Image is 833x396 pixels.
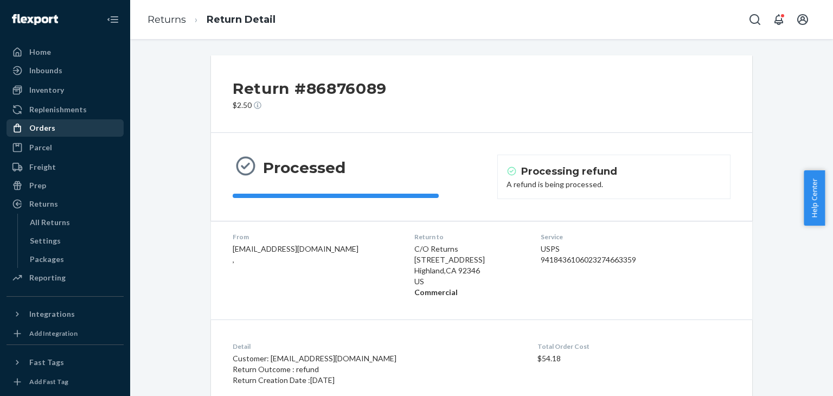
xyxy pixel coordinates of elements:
a: Freight [7,158,124,176]
button: Fast Tags [7,354,124,371]
span: [EMAIL_ADDRESS][DOMAIN_NAME] , [233,244,358,264]
div: Prep [29,180,46,191]
div: Integrations [29,309,75,320]
div: Orders [29,123,55,133]
div: Packages [30,254,64,265]
a: Inventory [7,81,124,99]
p: Return Creation Date : [DATE] [233,375,537,386]
div: Replenishments [29,104,87,115]
button: Help Center [804,170,825,226]
a: Add Fast Tag [7,375,124,388]
ol: breadcrumbs [139,4,284,36]
h2: Return #86876089 [233,77,387,100]
span: USPS [541,244,560,253]
div: $54.18 [537,342,731,386]
dt: Service [541,232,675,241]
div: Home [29,47,51,58]
a: Returns [7,195,124,213]
a: Add Integration [7,327,124,340]
button: Open notifications [768,9,790,30]
button: Integrations [7,305,124,323]
p: [STREET_ADDRESS] [414,254,523,265]
a: Replenishments [7,101,124,118]
p: US [414,276,523,287]
a: Parcel [7,139,124,156]
p: C/O Returns [414,244,523,254]
a: Orders [7,119,124,137]
div: All Returns [30,217,70,228]
div: Returns [29,199,58,209]
p: Customer: [EMAIL_ADDRESS][DOMAIN_NAME] [233,353,537,364]
a: Home [7,43,124,61]
div: Freight [29,162,56,173]
a: All Returns [24,214,124,231]
button: Open Search Box [744,9,766,30]
strong: Commercial [414,288,458,297]
div: 9418436106023274663359 [541,254,675,265]
p: Return Outcome : refund [233,364,537,375]
div: Reporting [29,272,66,283]
dt: Total Order Cost [537,342,731,351]
dt: Detail [233,342,537,351]
div: Inbounds [29,65,62,76]
div: Fast Tags [29,357,64,368]
a: Reporting [7,269,124,286]
dt: From [233,232,397,241]
button: Close Navigation [102,9,124,30]
h4: Processing refund [521,164,617,178]
a: Returns [148,14,186,25]
div: Add Fast Tag [29,377,68,386]
a: Inbounds [7,62,124,79]
div: Parcel [29,142,52,153]
p: Highland , CA 92346 [414,265,523,276]
div: Inventory [29,85,64,95]
div: A refund is being processed. [507,179,721,190]
img: Flexport logo [12,14,58,25]
div: Settings [30,235,61,246]
a: Prep [7,177,124,194]
h3: Processed [263,158,345,177]
button: Open account menu [792,9,813,30]
a: Settings [24,232,124,250]
p: $2.50 [233,100,387,111]
div: Add Integration [29,329,78,338]
a: Return Detail [207,14,275,25]
dt: Return to [414,232,523,241]
a: Packages [24,251,124,268]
